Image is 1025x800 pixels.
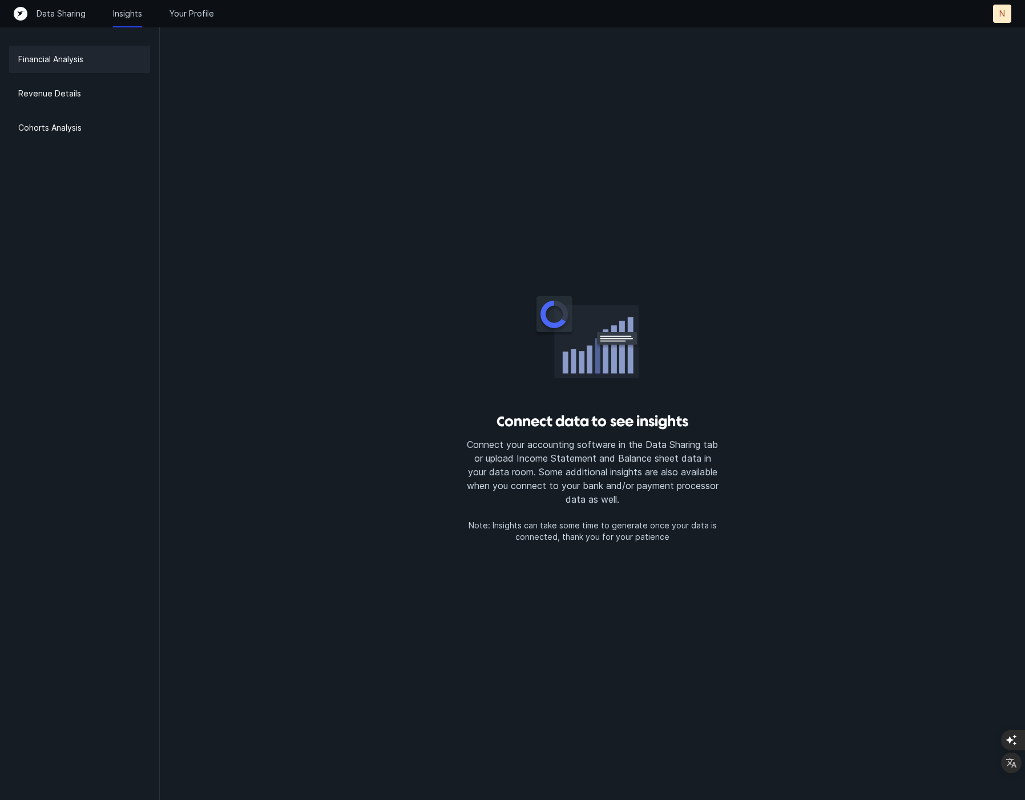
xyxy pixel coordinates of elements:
a: Insights [113,8,142,19]
p: Revenue Details [18,87,81,100]
a: Revenue Details [9,80,150,107]
h3: Connect data to see insights [465,413,720,431]
p: Cohorts Analysis [18,121,82,135]
p: Financial Analysis [18,52,83,66]
p: Connect your accounting software in the Data Sharing tab or upload Income Statement and Balance s... [465,438,720,506]
a: Financial Analysis [9,46,150,73]
a: Your Profile [170,8,214,19]
p: Note: Insights can take some time to generate once your data is connected, thank you for your pat... [465,520,720,543]
a: Cohorts Analysis [9,114,150,142]
p: N [999,8,1005,19]
a: Data Sharing [37,8,86,19]
button: N [993,5,1011,23]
